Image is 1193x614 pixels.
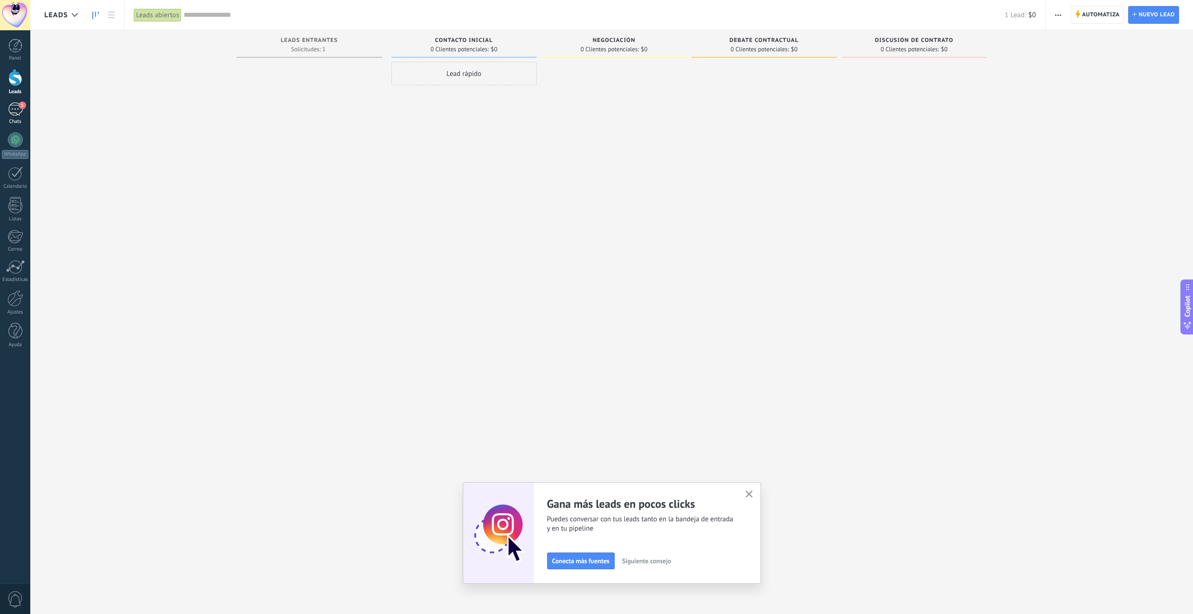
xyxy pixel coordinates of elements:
a: Nuevo lead [1128,6,1179,24]
div: Listas [2,216,29,222]
div: Chats [2,119,29,125]
span: Conecta más fuentes [552,558,610,564]
span: 0 Clientes potenciales: [881,47,939,52]
div: Lead rápido [391,62,537,85]
div: Leads Entrantes [241,37,377,45]
h2: Gana más leads en pocos clicks [547,497,734,511]
span: 1 Lead: [1005,11,1026,20]
span: 0 Clientes potenciales: [731,47,789,52]
a: Automatiza [1071,6,1124,24]
span: $0 [491,47,497,52]
a: Lista [103,6,119,24]
div: Estadísticas [2,277,29,283]
div: Ayuda [2,342,29,348]
span: Leads [44,11,68,20]
span: Puedes conversar con tus leads tanto en la bandeja de entrada y en tu pipeline [547,515,734,533]
span: Debate contractual [729,37,798,44]
span: $0 [941,47,947,52]
div: Debate contractual [696,37,832,45]
span: 1 [19,102,26,109]
span: Nuevo lead [1138,7,1175,23]
div: Contacto inicial [396,37,532,45]
span: Copilot [1183,296,1192,317]
span: $0 [641,47,647,52]
div: Discusión de contrato [846,37,982,45]
span: Siguiente consejo [622,558,671,564]
div: Negociación [546,37,682,45]
div: Correo [2,246,29,252]
span: Contacto inicial [435,37,493,44]
span: 0 Clientes potenciales: [581,47,639,52]
div: Calendario [2,184,29,190]
span: Discusión de contrato [875,37,953,44]
div: WhatsApp [2,150,28,159]
button: Conecta más fuentes [547,553,615,569]
div: Leads abiertos [134,8,181,22]
span: 0 Clientes potenciales: [431,47,489,52]
button: Siguiente consejo [618,554,675,568]
span: Solicitudes: 1 [291,47,325,52]
button: Más [1051,6,1065,24]
span: Automatiza [1082,7,1120,23]
span: $0 [1028,11,1036,20]
span: Negociación [593,37,636,44]
div: Leads [2,89,29,95]
span: Leads Entrantes [281,37,338,44]
div: Ajustes [2,309,29,315]
a: Leads [88,6,103,24]
div: Panel [2,55,29,61]
span: $0 [791,47,797,52]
